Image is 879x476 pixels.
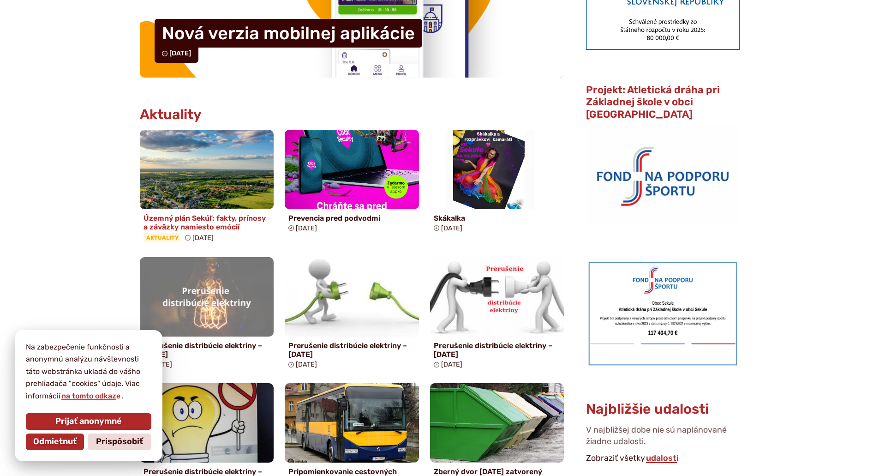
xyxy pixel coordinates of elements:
span: Aktuality [144,233,181,242]
span: Odmietnuť [33,437,77,447]
a: Skákalka [DATE] [430,130,564,236]
h3: Aktuality [140,107,202,122]
h3: Najbližšie udalosti [586,402,709,417]
button: Odmietnuť [26,434,84,450]
a: Prerušenie distribúcie elektriny – [DATE] [DATE] [285,257,419,372]
h4: Prevencia pred podvodmi [288,214,415,223]
a: Prerušenie distribúcie elektriny – [DATE] [DATE] [430,257,564,372]
button: Prispôsobiť [88,434,151,450]
span: [DATE] [296,361,317,368]
a: Prerušenie distribúcie elektriny – [DATE] [DATE] [140,257,274,372]
p: V najbližšej dobe nie sú naplánované žiadne udalosti. [586,424,739,451]
a: Prevencia pred podvodmi [DATE] [285,130,419,236]
span: [DATE] [192,234,214,242]
a: Zobraziť všetky udalosti [645,453,680,463]
span: [DATE] [296,224,317,232]
h4: Skákalka [434,214,561,223]
span: [DATE] [441,224,462,232]
h4: Prerušenie distribúcie elektriny – [DATE] [144,341,270,359]
h4: Prerušenie distribúcie elektriny – [DATE] [288,341,415,359]
h4: Prerušenie distribúcie elektriny – [DATE] [434,341,561,359]
a: Územný plán Sekúľ: fakty, prínosy a záväzky namiesto emócií Aktuality [DATE] [140,130,274,246]
a: na tomto odkaze [60,392,121,400]
p: Na zabezpečenie funkčnosti a anonymnú analýzu návštevnosti táto webstránka ukladá do vášho prehli... [26,341,151,402]
p: Zobraziť všetky [586,452,739,465]
span: [DATE] [169,49,191,57]
span: [DATE] [441,361,462,368]
span: Prispôsobiť [96,437,143,447]
span: Prijať anonymné [55,416,122,427]
h4: Územný plán Sekúľ: fakty, prínosy a záväzky namiesto emócií [144,214,270,231]
img: draha.png [586,259,739,368]
img: logo_fnps.png [586,126,739,225]
h4: Nová verzia mobilnej aplikácie [155,19,422,48]
h4: Zberný dvor [DATE] zatvorený [434,467,561,476]
button: Prijať anonymné [26,413,151,430]
span: Projekt: Atletická dráha pri Základnej škole v obci [GEOGRAPHIC_DATA] [586,84,720,121]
